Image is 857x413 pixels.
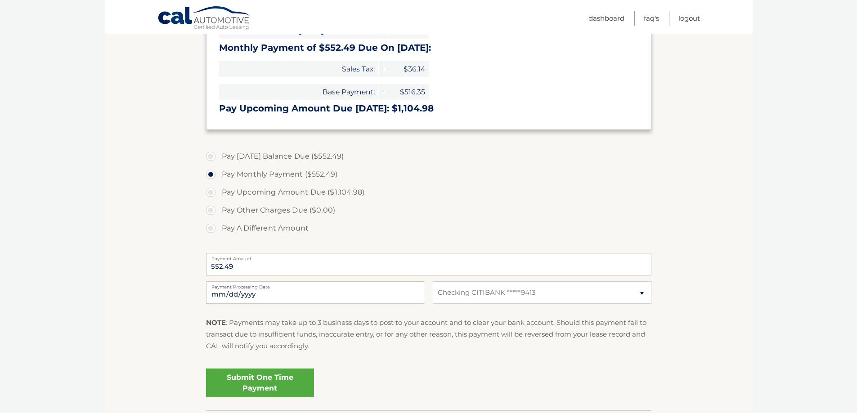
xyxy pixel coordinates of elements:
[206,281,424,304] input: Payment Date
[157,6,252,32] a: Cal Automotive
[206,165,651,183] label: Pay Monthly Payment ($552.49)
[379,61,388,77] span: +
[644,11,659,26] a: FAQ's
[219,61,378,77] span: Sales Tax:
[678,11,700,26] a: Logout
[219,84,378,100] span: Base Payment:
[388,84,429,100] span: $516.35
[206,147,651,165] label: Pay [DATE] Balance Due ($552.49)
[206,369,314,397] a: Submit One Time Payment
[206,281,424,289] label: Payment Processing Date
[206,318,226,327] strong: NOTE
[388,61,429,77] span: $36.14
[206,201,651,219] label: Pay Other Charges Due ($0.00)
[379,84,388,100] span: +
[206,219,651,237] label: Pay A Different Amount
[206,183,651,201] label: Pay Upcoming Amount Due ($1,104.98)
[206,253,651,275] input: Payment Amount
[206,253,651,260] label: Payment Amount
[206,317,651,352] p: : Payments may take up to 3 business days to post to your account and to clear your bank account....
[219,42,638,53] h3: Monthly Payment of $552.49 Due On [DATE]:
[219,103,638,114] h3: Pay Upcoming Amount Due [DATE]: $1,104.98
[588,11,624,26] a: Dashboard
